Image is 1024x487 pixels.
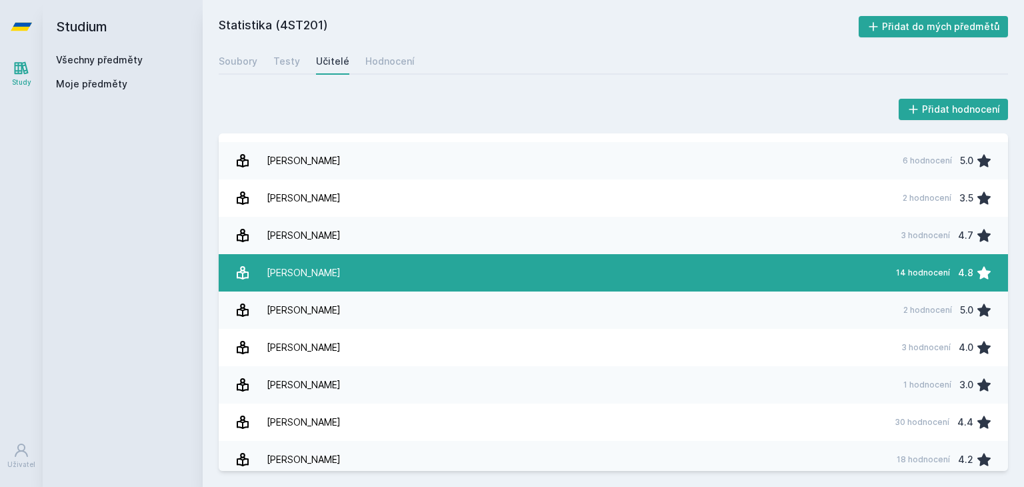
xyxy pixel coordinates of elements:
div: Uživatel [7,460,35,470]
a: [PERSON_NAME] 30 hodnocení 4.4 [219,404,1008,441]
div: [PERSON_NAME] [267,372,341,398]
h2: Statistika (4ST201) [219,16,859,37]
div: 3.0 [959,372,973,398]
div: 1 hodnocení [903,380,951,390]
div: [PERSON_NAME] [267,260,341,286]
div: [PERSON_NAME] [267,334,341,361]
div: Soubory [219,55,257,68]
a: [PERSON_NAME] 3 hodnocení 4.7 [219,217,1008,254]
a: Učitelé [316,48,349,75]
div: 4.8 [958,260,973,286]
a: Testy [273,48,300,75]
a: Hodnocení [365,48,415,75]
div: 30 hodnocení [895,417,949,428]
div: 4.4 [957,409,973,436]
div: 3 hodnocení [901,342,951,353]
a: [PERSON_NAME] 6 hodnocení 5.0 [219,142,1008,179]
div: 3 hodnocení [901,230,950,241]
div: 14 hodnocení [896,268,950,278]
div: 18 hodnocení [897,454,950,465]
a: [PERSON_NAME] 2 hodnocení 3.5 [219,179,1008,217]
a: [PERSON_NAME] 2 hodnocení 5.0 [219,292,1008,329]
div: 2 hodnocení [903,193,951,203]
div: [PERSON_NAME] [267,297,341,324]
div: 6 hodnocení [903,155,952,166]
div: [PERSON_NAME] [267,147,341,174]
div: 5.0 [960,147,973,174]
button: Přidat hodnocení [899,99,1009,120]
div: 4.2 [958,446,973,473]
a: Soubory [219,48,257,75]
a: [PERSON_NAME] 18 hodnocení 4.2 [219,441,1008,478]
a: [PERSON_NAME] 3 hodnocení 4.0 [219,329,1008,366]
a: Study [3,53,40,94]
a: [PERSON_NAME] 1 hodnocení 3.0 [219,366,1008,404]
a: Všechny předměty [56,54,143,65]
a: [PERSON_NAME] 14 hodnocení 4.8 [219,254,1008,292]
div: 4.0 [959,334,973,361]
div: [PERSON_NAME] [267,409,341,436]
button: Přidat do mých předmětů [859,16,1009,37]
div: [PERSON_NAME] [267,446,341,473]
div: [PERSON_NAME] [267,185,341,211]
div: Study [12,77,31,87]
div: Testy [273,55,300,68]
div: 3.5 [959,185,973,211]
div: Hodnocení [365,55,415,68]
div: 4.7 [958,222,973,249]
a: Uživatel [3,436,40,476]
span: Moje předměty [56,77,127,91]
div: 5.0 [960,297,973,324]
div: [PERSON_NAME] [267,222,341,249]
div: Učitelé [316,55,349,68]
div: 2 hodnocení [903,305,952,316]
